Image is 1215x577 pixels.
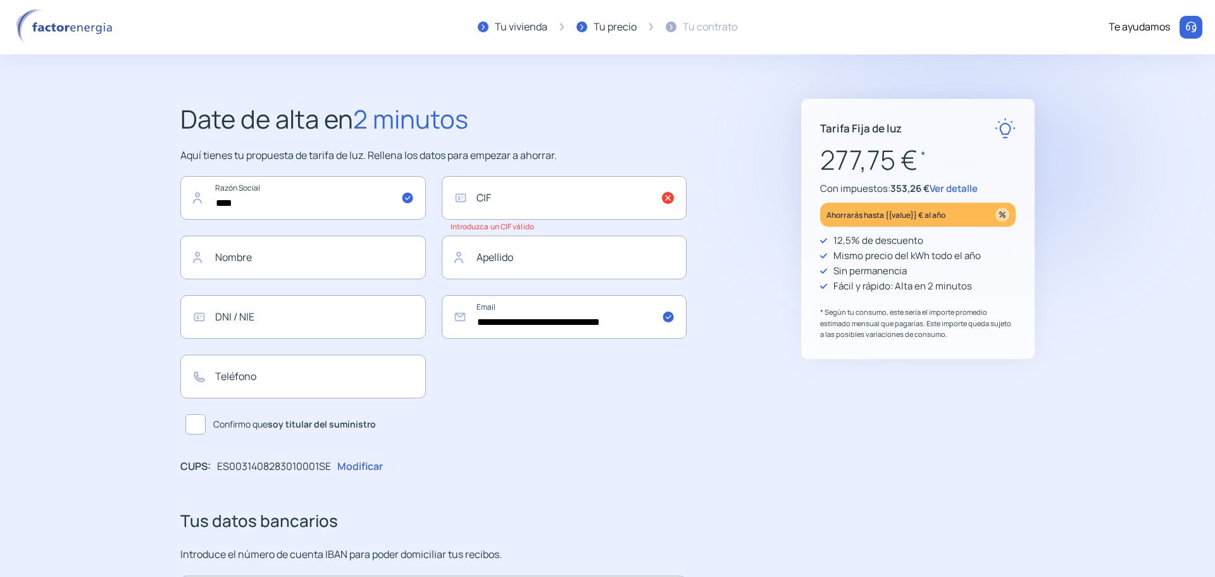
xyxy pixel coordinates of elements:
[820,139,1016,181] p: 277,75 €
[890,182,930,195] span: 353,26 €
[826,208,945,222] p: Ahorrarás hasta {{value}} € al año
[833,279,972,294] p: Fácil y rápido: Alta en 2 minutos
[995,208,1009,222] img: percentage_icon.svg
[337,459,383,475] p: Modificar
[180,459,211,475] p: CUPS:
[820,120,902,137] p: Tarifa Fija de luz
[594,19,637,35] div: Tu precio
[217,459,331,475] p: ES0031408283010001SE
[13,9,120,46] img: logo factor
[995,118,1016,139] img: rate-E.svg
[451,222,534,231] small: Introduzca un CIF válido
[495,19,547,35] div: Tu vivienda
[353,101,468,136] span: 2 minutos
[833,263,907,279] p: Sin permanencia
[180,148,687,164] p: Aquí tienes tu propuesta de tarifa de luz. Rellena los datos para empezar a ahorrar.
[833,233,923,248] p: 12,5% de descuento
[1109,19,1170,35] div: Te ayudamos
[180,99,687,139] h2: Date de alta en
[1185,21,1197,34] img: llamar
[180,547,687,563] p: Introduce el número de cuenta IBAN para poder domiciliar tus recibos.
[213,417,376,431] span: Confirmo que
[820,307,1016,340] p: * Según tu consumo, este sería el importe promedio estimado mensual que pagarías. Este importe qu...
[820,181,1016,196] p: Con impuestos:
[683,19,737,35] div: Tu contrato
[930,182,978,195] span: Ver detalle
[833,248,981,263] p: Mismo precio del kWh todo el año
[268,418,376,430] b: soy titular del suministro
[180,508,687,535] h3: Tus datos bancarios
